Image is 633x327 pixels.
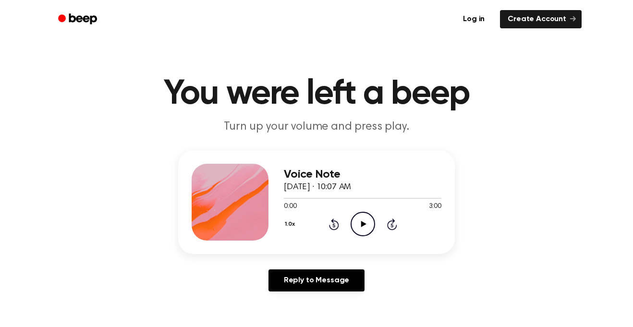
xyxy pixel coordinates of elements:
span: 0:00 [284,202,296,212]
h1: You were left a beep [71,77,562,111]
a: Log in [453,8,494,30]
button: 1.0x [284,216,298,232]
h3: Voice Note [284,168,441,181]
a: Beep [51,10,106,29]
p: Turn up your volume and press play. [132,119,501,135]
a: Reply to Message [268,269,365,291]
span: 3:00 [429,202,441,212]
a: Create Account [500,10,582,28]
span: [DATE] · 10:07 AM [284,183,351,192]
